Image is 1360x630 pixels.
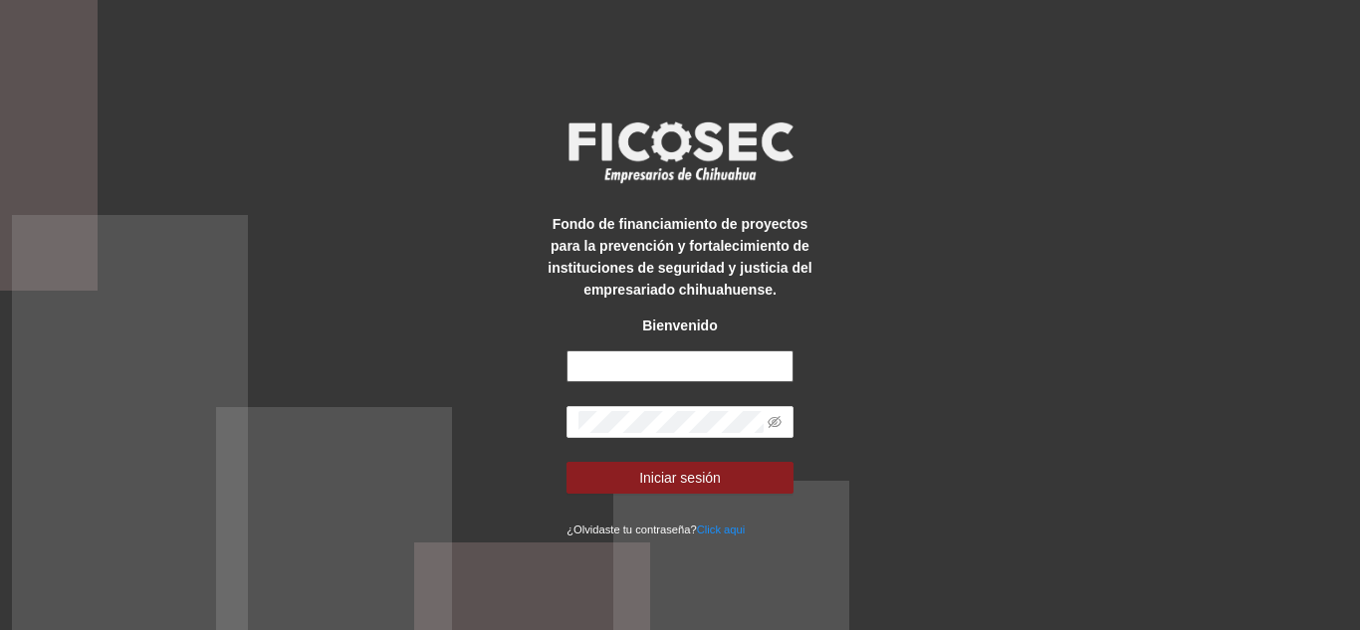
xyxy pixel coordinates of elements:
a: Click aqui [697,524,746,535]
button: Iniciar sesión [567,462,793,494]
span: Iniciar sesión [639,467,721,489]
strong: Fondo de financiamiento de proyectos para la prevención y fortalecimiento de instituciones de seg... [548,216,811,298]
small: ¿Olvidaste tu contraseña? [567,524,745,535]
img: logo [556,115,804,189]
span: eye-invisible [768,415,782,429]
strong: Bienvenido [642,317,717,333]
